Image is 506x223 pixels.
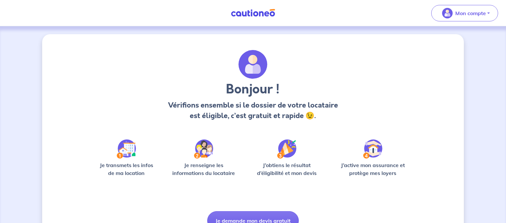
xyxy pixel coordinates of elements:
h3: Bonjour ! [166,82,340,97]
p: Je renseigne les informations du locataire [168,161,239,177]
img: /static/f3e743aab9439237c3e2196e4328bba9/Step-3.svg [277,139,296,159]
button: illu_account_valid_menu.svgMon compte [431,5,498,21]
img: /static/90a569abe86eec82015bcaae536bd8e6/Step-1.svg [117,139,136,159]
p: Vérifions ensemble si le dossier de votre locataire est éligible, c’est gratuit et rapide 😉. [166,100,340,121]
p: Mon compte [455,9,486,17]
p: J’active mon assurance et protège mes loyers [334,161,411,177]
img: /static/bfff1cf634d835d9112899e6a3df1a5d/Step-4.svg [363,139,382,159]
img: Cautioneo [228,9,278,17]
img: illu_account_valid_menu.svg [442,8,453,18]
img: /static/c0a346edaed446bb123850d2d04ad552/Step-2.svg [194,139,213,159]
img: archivate [239,50,267,79]
p: J’obtiens le résultat d’éligibilité et mon devis [250,161,324,177]
p: Je transmets les infos de ma location [95,161,158,177]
